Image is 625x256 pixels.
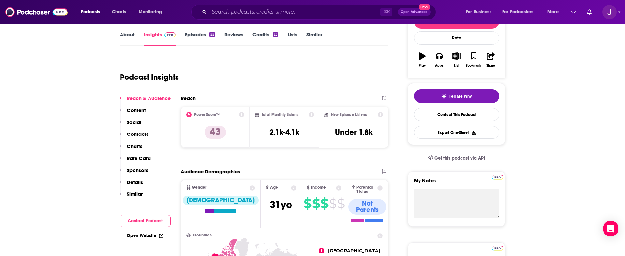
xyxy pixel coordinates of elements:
span: $ [337,198,345,209]
button: List [448,48,465,72]
button: Content [120,107,146,119]
span: Charts [112,7,126,17]
span: Age [270,185,278,190]
h2: Total Monthly Listens [262,112,298,117]
label: My Notes [414,178,499,189]
a: About [120,31,135,46]
button: Similar [120,191,143,203]
button: Apps [431,48,448,72]
span: [GEOGRAPHIC_DATA] [328,248,380,254]
h2: Audience Demographics [181,168,240,175]
span: 1 [319,248,324,253]
div: Play [419,64,426,68]
h3: 2.1k-4.1k [269,127,299,137]
h3: Under 1.8k [335,127,373,137]
button: Open AdvancedNew [398,8,431,16]
a: Show notifications dropdown [568,7,579,18]
a: Episodes55 [185,31,215,46]
p: Similar [127,191,143,197]
button: open menu [134,7,170,17]
h2: Reach [181,95,196,101]
div: Apps [435,64,444,68]
p: Rate Card [127,155,151,161]
span: Logged in as josephpapapr [602,5,617,19]
div: 55 [209,32,215,37]
button: open menu [461,7,500,17]
p: Contacts [127,131,149,137]
button: Details [120,179,143,191]
div: Open Intercom Messenger [603,221,618,236]
button: tell me why sparkleTell Me Why [414,89,499,103]
a: Lists [288,31,297,46]
h1: Podcast Insights [120,72,179,82]
a: Reviews [224,31,243,46]
p: Details [127,179,143,185]
input: Search podcasts, credits, & more... [209,7,380,17]
button: Rate Card [120,155,151,167]
span: $ [304,198,311,209]
img: Podchaser Pro [492,175,503,180]
button: Play [414,48,431,72]
span: ⌘ K [380,8,392,16]
span: Countries [193,233,212,237]
a: Open Website [127,233,163,238]
img: tell me why sparkle [441,94,447,99]
button: open menu [76,7,108,17]
div: 27 [273,32,278,37]
div: Share [486,64,495,68]
a: Contact This Podcast [414,108,499,121]
button: Bookmark [465,48,482,72]
div: Not Parents [348,199,387,215]
img: Podchaser Pro [492,246,503,251]
button: Reach & Audience [120,95,171,107]
p: Content [127,107,146,113]
img: User Profile [602,5,617,19]
span: Gender [192,185,206,190]
button: Export One-Sheet [414,126,499,139]
img: Podchaser Pro [164,32,176,37]
span: Tell Me Why [449,94,472,99]
p: Sponsors [127,167,148,173]
a: Pro website [492,174,503,180]
a: Get this podcast via API [423,150,490,166]
span: For Business [466,7,491,17]
span: Get this podcast via API [434,155,485,161]
button: open menu [543,7,567,17]
div: List [454,64,459,68]
span: Income [311,185,326,190]
button: open menu [498,7,543,17]
button: Social [120,119,141,131]
h2: Power Score™ [194,112,220,117]
button: Contact Podcast [120,215,171,227]
span: Monitoring [139,7,162,17]
span: Open Advanced [401,10,428,14]
p: Charts [127,143,142,149]
p: 43 [205,126,226,139]
p: Social [127,119,141,125]
span: $ [312,198,320,209]
span: $ [329,198,336,209]
span: Parental Status [356,185,376,194]
a: Charts [108,7,130,17]
a: Credits27 [252,31,278,46]
img: Podchaser - Follow, Share and Rate Podcasts [5,6,68,18]
p: Reach & Audience [127,95,171,101]
span: 31 yo [270,198,292,211]
span: More [547,7,559,17]
div: Bookmark [466,64,481,68]
button: Contacts [120,131,149,143]
div: Rate [414,31,499,45]
h2: New Episode Listens [331,112,367,117]
button: Show profile menu [602,5,617,19]
button: Sponsors [120,167,148,179]
div: Search podcasts, credits, & more... [197,5,442,20]
a: Pro website [492,245,503,251]
button: Share [482,48,499,72]
a: Similar [306,31,322,46]
span: $ [320,198,328,209]
span: For Podcasters [502,7,533,17]
a: InsightsPodchaser Pro [144,31,176,46]
span: New [419,4,430,10]
div: [DEMOGRAPHIC_DATA] [183,196,259,205]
